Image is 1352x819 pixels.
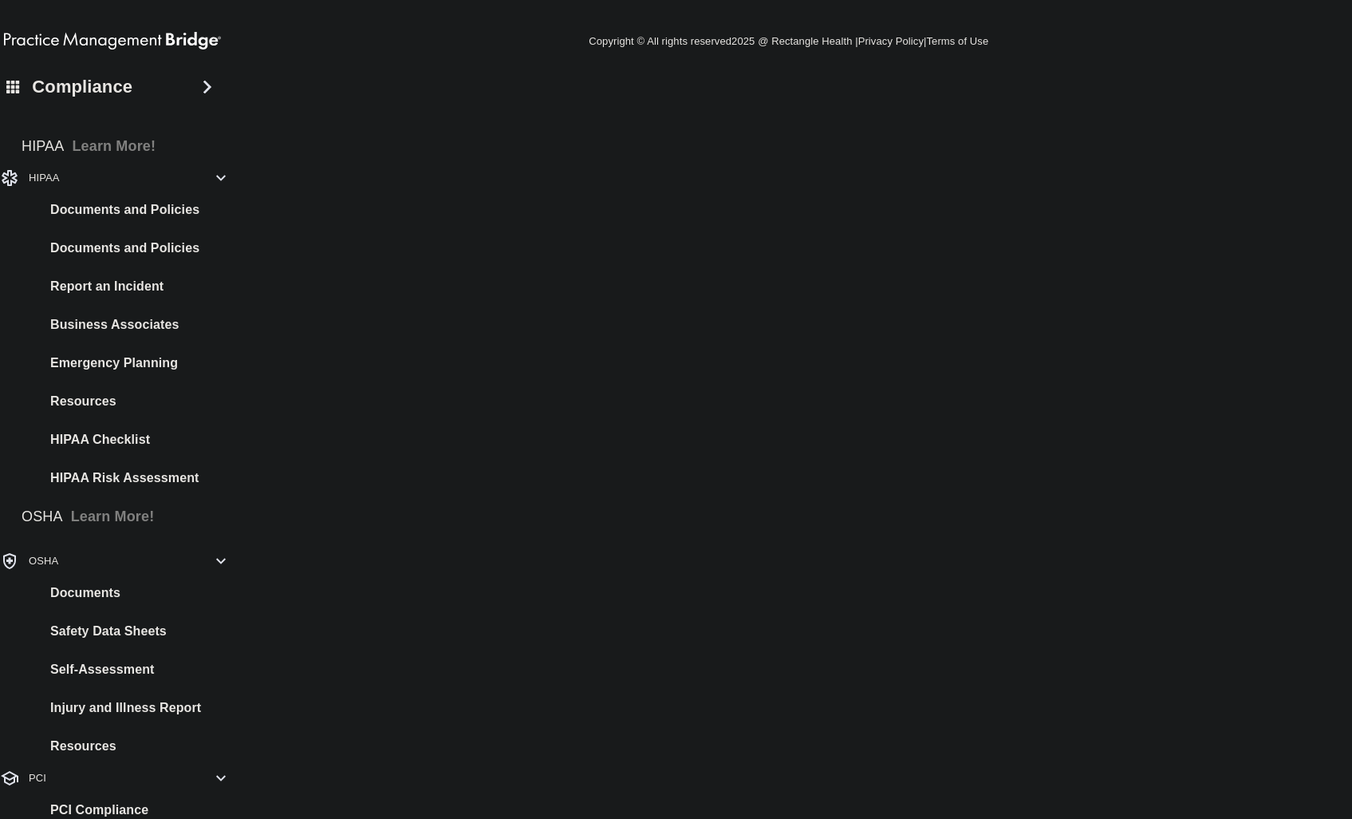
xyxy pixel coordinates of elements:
[10,700,228,716] p: Injury and Illness Report
[22,136,64,156] p: HIPAA
[10,202,228,218] p: Documents and Policies
[10,394,228,409] p: Resources
[10,623,228,639] p: Safety Data Sheets
[10,662,228,678] p: Self-Assessment
[498,16,1080,67] div: Copyright © All rights reserved 2025 @ Rectangle Health | |
[10,738,228,754] p: Resources
[10,240,228,256] p: Documents and Policies
[22,507,63,526] p: OSHA
[29,769,46,788] p: PCI
[71,507,155,526] p: Learn More!
[4,25,221,57] img: PMB logo
[10,279,228,295] p: Report an Incident
[29,168,60,188] p: HIPAA
[29,552,58,571] p: OSHA
[926,35,988,47] a: Terms of Use
[10,317,228,333] p: Business Associates
[72,136,156,156] p: Learn More!
[32,76,132,98] h4: Compliance
[10,432,228,448] p: HIPAA Checklist
[10,802,228,818] p: PCI Compliance
[10,470,228,486] p: HIPAA Risk Assessment
[10,355,228,371] p: Emergency Planning
[858,35,924,47] a: Privacy Policy
[10,585,228,601] p: Documents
